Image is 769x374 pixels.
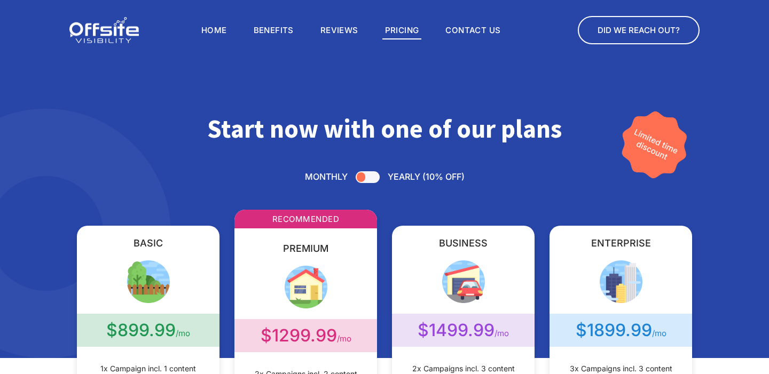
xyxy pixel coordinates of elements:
a: Benefits [251,21,296,39]
h3: Business [392,236,535,250]
nav: Menu [199,21,503,39]
h3: Basic [77,236,219,250]
div: $1499.99 [392,322,535,339]
span: /mo [176,328,190,338]
a: Reviews [318,21,361,39]
span: Did we reach out? [598,25,680,35]
div: $899.99 [77,322,219,339]
div: $1299.99 [234,327,377,344]
span: /mo [337,333,351,344]
h3: Enterprise [550,236,692,250]
div: $1899.99 [550,322,692,339]
span: /mo [495,328,509,338]
h3: PREMIUM [234,242,377,255]
h1: Start now with one of our plans [69,114,700,145]
p: RECOMMENDED [234,215,377,223]
a: Pricing [382,21,422,39]
span: /mo [652,328,666,338]
a: Did we reach out? [578,16,700,44]
a: Contact Us [443,21,503,39]
a: Home [199,21,230,39]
